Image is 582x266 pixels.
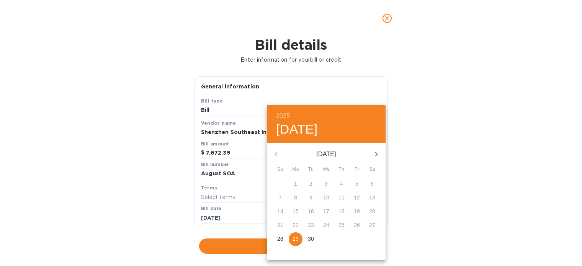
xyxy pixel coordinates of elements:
[285,150,367,159] p: [DATE]
[319,166,333,173] span: We
[289,232,302,246] button: 29
[277,235,283,243] p: 28
[276,111,290,121] button: 2025
[308,235,314,243] p: 30
[293,235,299,243] p: 29
[365,166,379,173] span: Sa
[335,166,348,173] span: Th
[304,232,318,246] button: 30
[273,232,287,246] button: 28
[273,166,287,173] span: Su
[276,121,318,137] button: [DATE]
[304,166,318,173] span: Tu
[289,166,302,173] span: Mo
[350,166,364,173] span: Fr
